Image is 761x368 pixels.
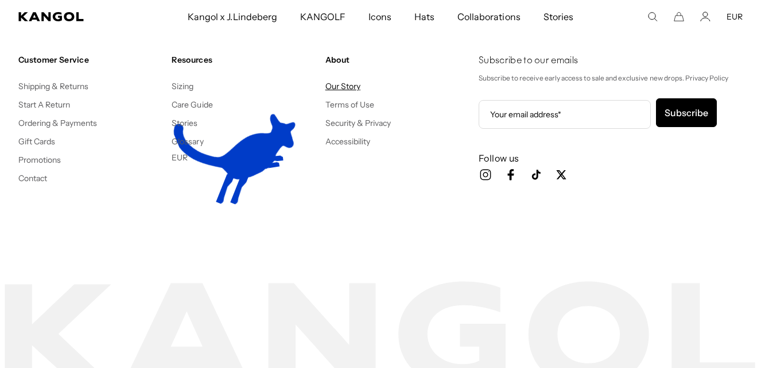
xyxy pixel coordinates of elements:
a: Promotions [18,155,61,165]
button: Subscribe [656,98,717,127]
a: Stories [172,118,197,128]
h4: Subscribe to our emails [479,55,743,67]
a: Sizing [172,81,193,91]
a: Care Guide [172,99,212,110]
a: Contact [18,173,47,183]
h4: About [325,55,469,65]
a: Security & Privacy [325,118,391,128]
h4: Customer Service [18,55,162,65]
a: Account [700,11,710,22]
a: Shipping & Returns [18,81,89,91]
summary: Search here [647,11,658,22]
button: EUR [172,152,188,163]
a: Glossary [172,136,203,147]
a: Ordering & Payments [18,118,98,128]
a: Gift Cards [18,136,55,147]
a: Our Story [325,81,360,91]
a: Terms of Use [325,99,374,110]
p: Subscribe to receive early access to sale and exclusive new drops. Privacy Policy [479,72,743,85]
button: Cart [674,11,684,22]
h3: Follow us [479,152,743,164]
button: EUR [727,11,743,22]
a: Start A Return [18,99,70,110]
h4: Resources [172,55,316,65]
a: Accessibility [325,136,370,147]
a: Kangol [18,12,123,21]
